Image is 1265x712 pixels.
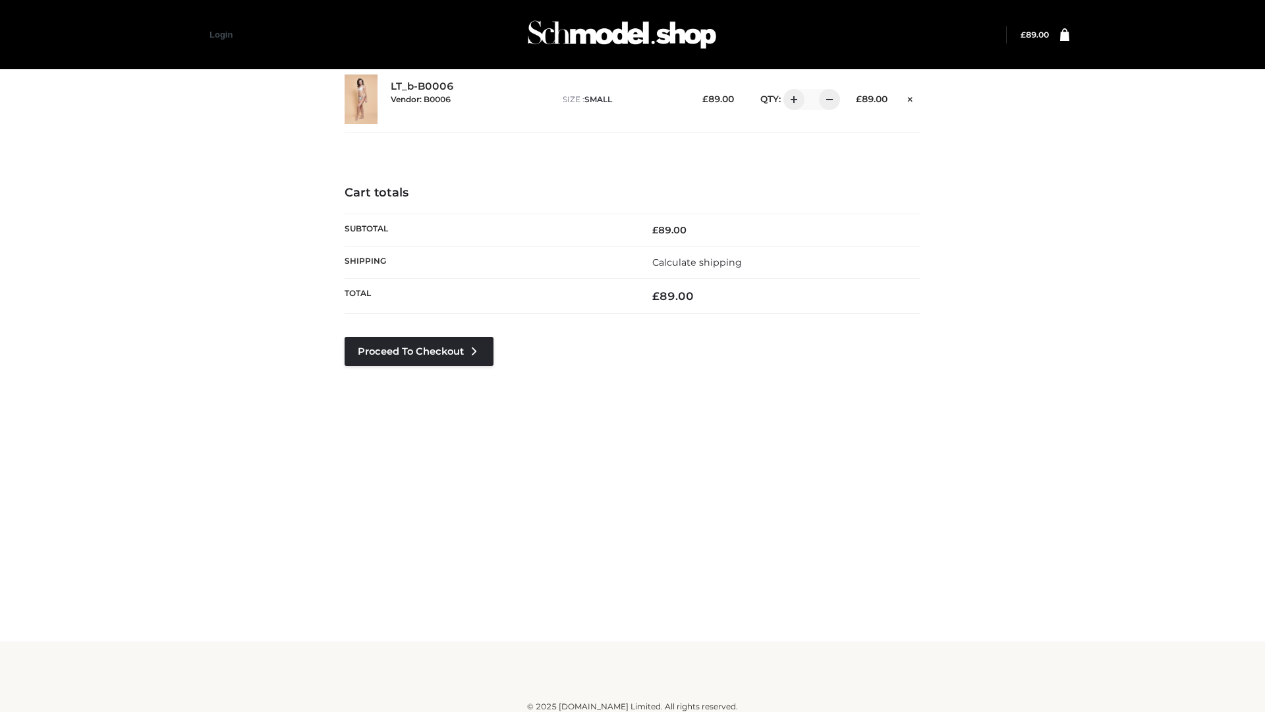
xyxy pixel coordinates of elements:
bdi: 89.00 [652,224,687,236]
span: £ [856,94,862,104]
p: size : [563,94,682,105]
a: £89.00 [1021,30,1049,40]
a: Proceed to Checkout [345,337,493,366]
th: Subtotal [345,214,632,246]
small: Vendor: B0006 [391,94,451,104]
span: £ [702,94,708,104]
bdi: 89.00 [856,94,887,104]
bdi: 89.00 [652,289,694,303]
th: Shipping [345,246,632,278]
div: LT_b-B0006 [391,80,549,117]
th: Total [345,279,632,314]
span: £ [652,289,660,303]
a: Login [210,30,233,40]
bdi: 89.00 [1021,30,1049,40]
bdi: 89.00 [702,94,734,104]
img: Schmodel Admin 964 [523,9,721,61]
span: £ [652,224,658,236]
a: Remove this item [901,89,920,106]
span: £ [1021,30,1026,40]
span: SMALL [584,94,612,104]
h4: Cart totals [345,186,920,200]
div: QTY: [747,89,835,110]
a: Calculate shipping [652,256,742,268]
